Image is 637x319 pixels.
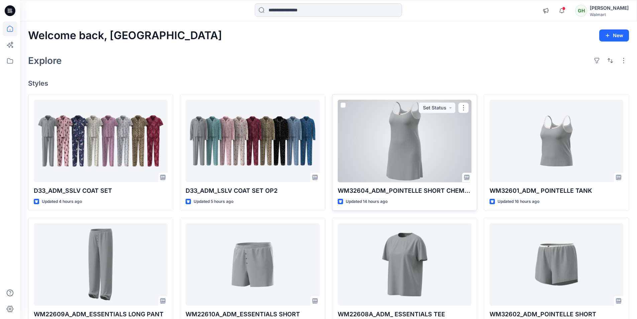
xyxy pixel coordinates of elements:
button: New [599,29,629,42]
p: Updated 4 hours ago [42,198,82,205]
div: [PERSON_NAME] [590,4,629,12]
h2: Welcome back, [GEOGRAPHIC_DATA] [28,29,222,42]
p: Updated 14 hours ago [346,198,388,205]
a: WM22608A_ADM_ ESSENTIALS TEE [338,223,471,306]
h4: Styles [28,79,629,87]
p: WM22608A_ADM_ ESSENTIALS TEE [338,310,471,319]
p: WM22609A_ADM_ESSENTIALS LONG PANT [34,310,168,319]
a: D33_ADM_SSLV COAT SET [34,100,168,182]
p: WM32602_ADM_POINTELLE SHORT [490,310,623,319]
p: WM32604_ADM_POINTELLE SHORT CHEMISE [338,186,471,195]
p: D33_ADM_LSLV COAT SET OP2 [186,186,319,195]
p: D33_ADM_SSLV COAT SET [34,186,168,195]
p: Updated 16 hours ago [498,198,539,205]
p: WM22610A_ADM_ESSENTIALS SHORT [186,310,319,319]
h2: Explore [28,55,62,66]
a: WM32602_ADM_POINTELLE SHORT [490,223,623,306]
div: Walmart [590,12,629,17]
a: D33_ADM_LSLV COAT SET OP2 [186,100,319,182]
p: Updated 5 hours ago [194,198,233,205]
p: WM32601_ADM_ POINTELLE TANK [490,186,623,195]
a: WM22610A_ADM_ESSENTIALS SHORT [186,223,319,306]
a: WM32601_ADM_ POINTELLE TANK [490,100,623,182]
a: WM32604_ADM_POINTELLE SHORT CHEMISE [338,100,471,182]
div: GH [575,5,587,17]
a: WM22609A_ADM_ESSENTIALS LONG PANT [34,223,168,306]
